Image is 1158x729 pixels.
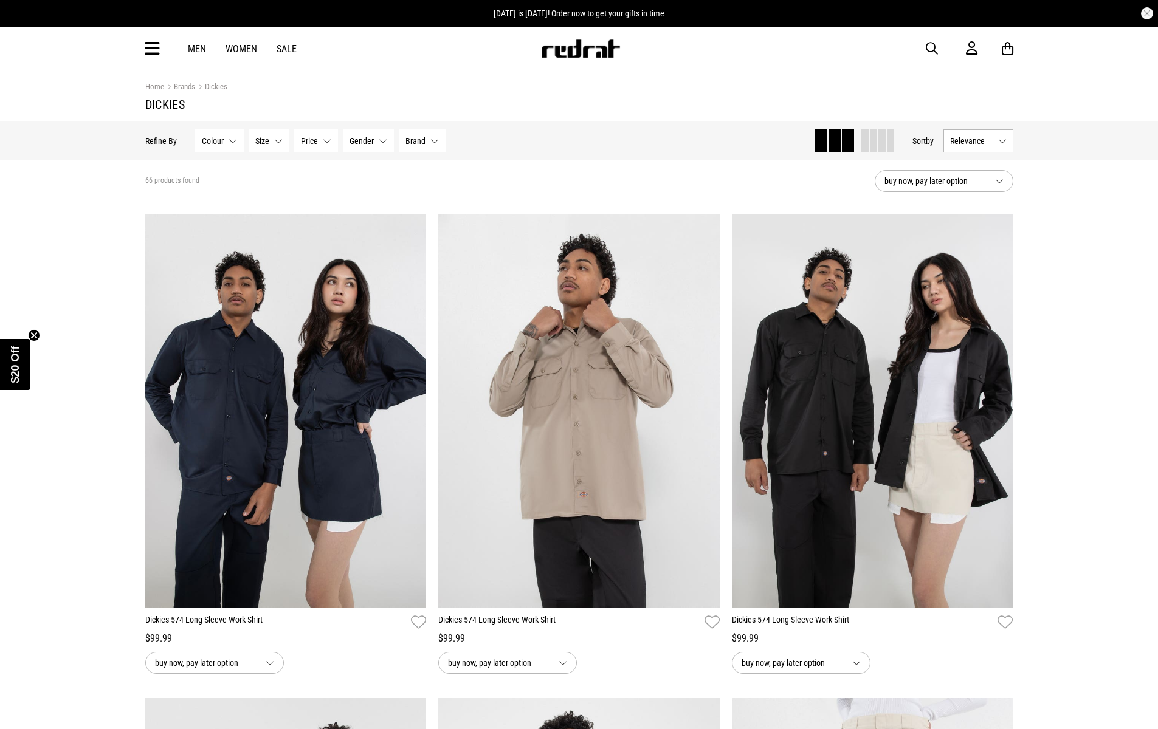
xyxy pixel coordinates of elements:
span: [DATE] is [DATE]! Order now to get your gifts in time [494,9,664,18]
p: Refine By [145,136,177,146]
span: buy now, pay later option [884,174,985,188]
span: 66 products found [145,176,199,186]
button: Size [249,129,289,152]
button: Close teaser [28,329,40,341]
button: buy now, pay later option [875,170,1013,192]
span: by [926,136,934,146]
img: Dickies 574 Long Sleeve Work Shirt in Black [732,214,1013,607]
span: Colour [202,136,224,146]
button: buy now, pay later option [145,652,284,674]
div: $99.99 [438,631,720,646]
span: Relevance [950,136,993,146]
span: $20 Off [9,346,21,383]
span: Gender [350,136,374,146]
button: buy now, pay later option [732,652,870,674]
button: Sortby [912,134,934,148]
button: Relevance [943,129,1013,152]
a: Men [188,43,206,55]
a: Dickies 574 Long Sleeve Work Shirt [732,614,993,631]
a: Brands [164,82,195,94]
button: Brand [399,129,446,152]
a: Home [145,82,164,91]
span: Brand [405,136,426,146]
button: Gender [343,129,394,152]
img: Dickies 574 Long Sleeve Work Shirt in Beige [438,214,720,607]
a: Dickies 574 Long Sleeve Work Shirt [145,614,407,631]
a: Sale [277,43,297,55]
button: Colour [195,129,244,152]
button: Price [294,129,338,152]
a: Dickies [195,82,227,94]
img: Dickies 574 Long Sleeve Work Shirt in Blue [145,214,427,607]
a: Dickies 574 Long Sleeve Work Shirt [438,614,700,631]
span: buy now, pay later option [448,655,549,670]
span: Size [255,136,269,146]
span: buy now, pay later option [742,655,843,670]
div: $99.99 [145,631,427,646]
div: $99.99 [732,631,1013,646]
h1: Dickies [145,97,1013,112]
a: Women [226,43,257,55]
span: Price [301,136,318,146]
span: buy now, pay later option [155,655,256,670]
img: Redrat logo [540,39,621,58]
button: buy now, pay later option [438,652,577,674]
